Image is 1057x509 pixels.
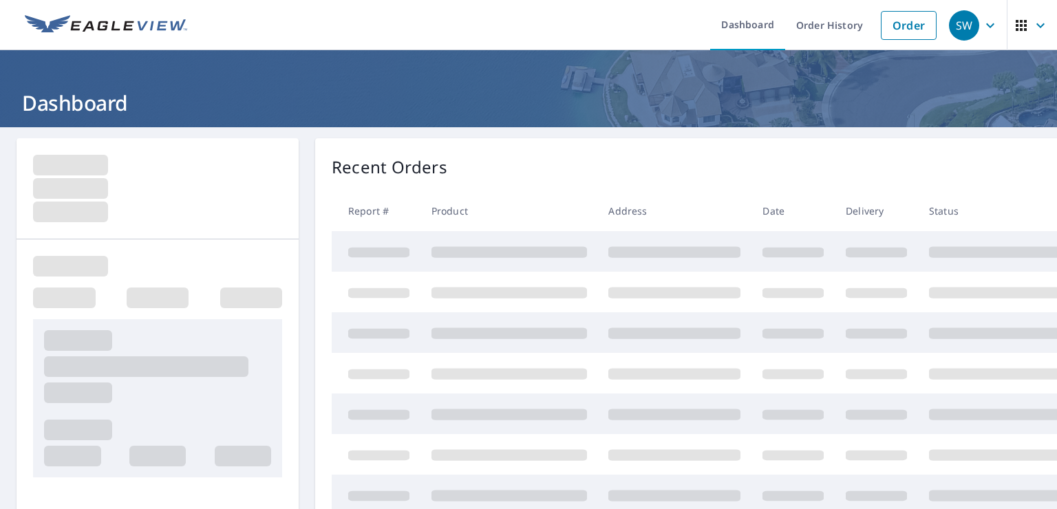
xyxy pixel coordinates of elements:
[751,191,835,231] th: Date
[949,10,979,41] div: SW
[332,155,447,180] p: Recent Orders
[420,191,598,231] th: Product
[881,11,937,40] a: Order
[835,191,918,231] th: Delivery
[25,15,187,36] img: EV Logo
[597,191,751,231] th: Address
[332,191,420,231] th: Report #
[17,89,1040,117] h1: Dashboard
